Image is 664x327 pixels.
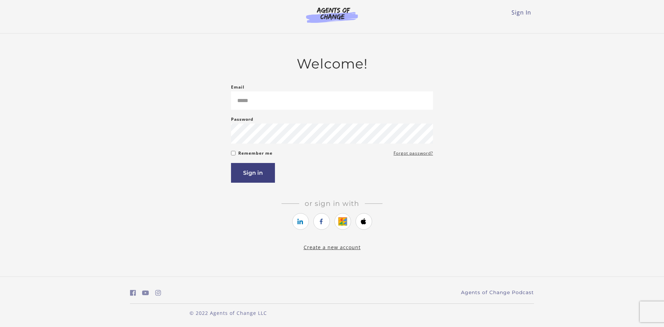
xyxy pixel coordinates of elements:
[231,56,433,72] h2: Welcome!
[231,115,253,124] label: Password
[142,290,149,296] i: https://www.youtube.com/c/AgentsofChangeTestPrepbyMeaganMitchell (Open in a new window)
[142,288,149,298] a: https://www.youtube.com/c/AgentsofChangeTestPrepbyMeaganMitchell (Open in a new window)
[130,288,136,298] a: https://www.facebook.com/groups/aswbtestprep (Open in a new window)
[299,7,365,23] img: Agents of Change Logo
[511,9,531,16] a: Sign In
[461,289,534,296] a: Agents of Change Podcast
[231,163,275,183] button: Sign in
[292,213,309,230] a: https://courses.thinkific.com/users/auth/linkedin?ss%5Breferral%5D=&ss%5Buser_return_to%5D=&ss%5B...
[313,213,330,230] a: https://courses.thinkific.com/users/auth/facebook?ss%5Breferral%5D=&ss%5Buser_return_to%5D=&ss%5B...
[394,149,433,157] a: Forgot password?
[130,290,136,296] i: https://www.facebook.com/groups/aswbtestprep (Open in a new window)
[155,288,161,298] a: https://www.instagram.com/agentsofchangeprep/ (Open in a new window)
[155,290,161,296] i: https://www.instagram.com/agentsofchangeprep/ (Open in a new window)
[299,199,365,208] span: Or sign in with
[130,309,326,317] p: © 2022 Agents of Change LLC
[304,244,361,251] a: Create a new account
[334,213,351,230] a: https://courses.thinkific.com/users/auth/google?ss%5Breferral%5D=&ss%5Buser_return_to%5D=&ss%5Bvi...
[356,213,372,230] a: https://courses.thinkific.com/users/auth/apple?ss%5Breferral%5D=&ss%5Buser_return_to%5D=&ss%5Bvis...
[231,83,245,91] label: Email
[238,149,273,157] label: Remember me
